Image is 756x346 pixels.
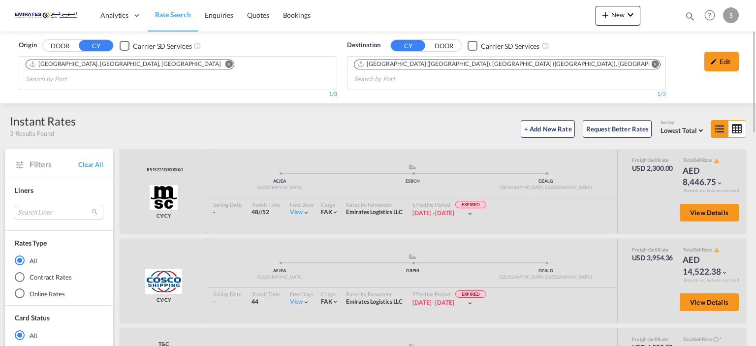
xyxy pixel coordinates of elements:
button: Remove [219,60,234,70]
div: Press delete to remove this chip. [357,60,649,68]
md-radio-button: Online Rates [15,289,103,299]
span: Sell [649,336,658,342]
md-radio-button: All [15,330,103,340]
span: New [599,11,636,19]
span: EXPIRED [455,290,486,298]
div: Rates Type [15,238,47,248]
div: [GEOGRAPHIC_DATA] [213,274,346,281]
span: Sell [649,157,658,163]
span: Sell [649,247,658,252]
div: Contract / Rate Agreement / Tariff / Spot Pricing Reference Number: R51522100000041 [144,167,184,173]
div: Cargo [321,201,339,208]
div: icon-magnify [685,11,695,26]
button: View Details [680,293,739,311]
md-icon: icon-chevron-down [721,269,728,276]
span: CY/CY [157,212,171,219]
button: DOOR [427,40,461,52]
md-checkbox: Checkbox No Ink [120,40,191,51]
div: GRPIR [346,268,479,274]
div: Port of Jebel Ali, Jebel Ali, AEJEA [29,60,221,68]
span: Emirates Logistics LLC [346,208,403,216]
div: Rates by Forwarder [346,201,403,208]
div: Remark and Inclusion included [676,278,746,283]
div: 1/3 [19,90,337,98]
span: Subject to Remarks [719,336,722,342]
div: Carrier SD Services [481,41,539,51]
span: R51522100000041 [144,167,184,173]
div: AED 14,522.38 [683,254,732,278]
md-icon: icon-chevron-down [332,298,339,305]
md-icon: icon-alert [714,158,720,164]
div: 48//52 [252,208,280,217]
div: - [213,208,242,217]
div: Help [701,7,723,25]
button: icon-alert [713,157,720,164]
button: + Add New Rate [521,120,575,138]
md-icon: icon-pencil [710,58,717,65]
span: View Details [690,209,728,217]
span: Analytics [100,10,128,20]
md-icon: icon-chevron-down [625,9,636,21]
span: Clear All [78,160,103,169]
div: Rates by Forwarder [346,290,403,298]
div: DZALG [479,178,612,185]
span: [DATE] - [DATE] [412,299,454,306]
md-icon: icon-table-large [728,121,746,137]
md-icon: icon-magnify [685,11,695,22]
button: icon-plus 400-fgNewicon-chevron-down [596,6,640,26]
span: CY/CY [157,296,171,303]
div: Remark and Inclusion included [676,188,746,193]
div: [GEOGRAPHIC_DATA] ([GEOGRAPHIC_DATA]) [479,274,612,281]
md-chips-wrap: Chips container. Use arrow keys to select chips. [352,57,660,87]
span: View Details [690,298,728,306]
md-icon: Unchecked: Search for CY (Container Yard) services for all selected carriers.Checked : Search for... [193,42,201,50]
button: CY [391,40,425,51]
div: Freight Rate [632,246,673,253]
div: Sort by [661,120,706,126]
div: Sailing Date [213,290,242,298]
span: EXPIRED [455,201,486,209]
div: AEJEA [213,268,346,274]
div: Free Days [290,290,314,298]
md-checkbox: Checkbox No Ink [468,40,539,51]
div: Carrier SD Services [133,41,191,51]
div: Emirates Logistics LLC [346,298,403,306]
div: Total Rate [683,246,732,254]
span: Rate Search [155,10,191,19]
md-icon: icon-chevron-down [467,210,473,217]
md-radio-button: Contract Rates [15,272,103,282]
div: Total Rate [683,336,732,344]
span: Quotes [247,11,269,19]
div: [GEOGRAPHIC_DATA] [213,185,346,191]
div: Transit Time [252,201,280,208]
div: 01 May 2024 - 15 May 2024 [412,209,454,218]
md-icon: Unchecked: Search for CY (Container Yard) services for all selected carriers.Checked : Search for... [541,42,549,50]
span: Sell [694,336,702,342]
span: Destination [347,40,380,50]
md-radio-button: All [15,255,103,265]
div: Freight Rate [632,157,673,163]
span: FAK [321,298,332,305]
span: Origin [19,40,36,50]
md-icon: icon-chevron-down [332,209,339,216]
div: S [723,7,739,23]
span: 3 Results Found [10,129,54,138]
div: Free Days [290,201,314,208]
span: Enquiries [205,11,233,19]
md-icon: icon-chevron-down [467,300,473,307]
md-icon: icon-format-list-bulleted [711,121,728,137]
div: [GEOGRAPHIC_DATA] ([GEOGRAPHIC_DATA]) [479,185,612,191]
div: Total Rate [683,157,732,164]
span: Liners [15,186,33,194]
button: icon-alert [713,247,720,254]
input: Search by Port [354,71,447,87]
div: Card Status [15,313,50,323]
span: Help [701,7,718,24]
div: Alger (Algiers), Alger (Algiers), DZALG [357,60,647,68]
div: USD 2,300.00 [632,163,673,173]
div: icon-pencilEdit [704,52,739,71]
div: AEJEA [213,178,346,185]
div: - [213,298,242,306]
div: 01 May 2024 - 31 May 2024 [412,299,454,307]
button: DOOR [43,40,77,52]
